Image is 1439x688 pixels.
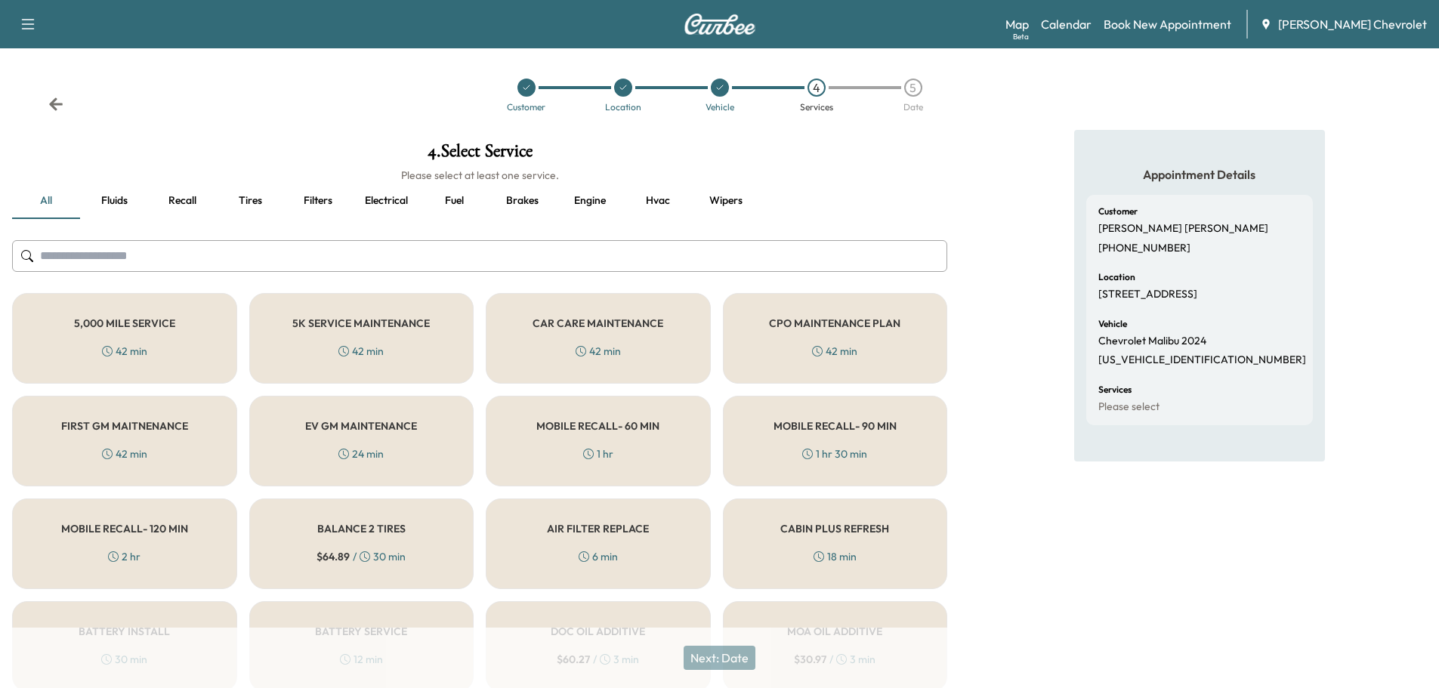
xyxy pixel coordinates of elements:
h5: MOBILE RECALL- 60 MIN [536,421,659,431]
h5: CPO MAINTENANCE PLAN [769,318,900,329]
p: [STREET_ADDRESS] [1098,288,1197,301]
h5: CAR CARE MAINTENANCE [533,318,663,329]
h5: MOBILE RECALL- 120 MIN [61,523,188,534]
h1: 4 . Select Service [12,142,947,168]
h6: Please select at least one service. [12,168,947,183]
p: [PERSON_NAME] [PERSON_NAME] [1098,222,1268,236]
div: Vehicle [706,103,734,112]
div: 42 min [102,344,147,359]
a: Book New Appointment [1104,15,1231,33]
div: / 30 min [317,549,406,564]
span: $ 64.89 [317,549,350,564]
h6: Services [1098,385,1132,394]
div: basic tabs example [12,183,947,219]
div: 42 min [576,344,621,359]
h5: CABIN PLUS REFRESH [780,523,889,534]
h5: MOBILE RECALL- 90 MIN [774,421,897,431]
img: Curbee Logo [684,14,756,35]
button: Fuel [420,183,488,219]
p: [US_VEHICLE_IDENTIFICATION_NUMBER] [1098,353,1306,367]
div: 4 [808,79,826,97]
p: Chevrolet Malibu 2024 [1098,335,1206,348]
h5: Appointment Details [1086,166,1313,183]
h5: AIR FILTER REPLACE [547,523,649,534]
div: 42 min [812,344,857,359]
div: 42 min [102,446,147,461]
button: Hvac [624,183,692,219]
h5: BATTERY INSTALL [79,626,170,637]
div: 1 hr [583,446,613,461]
button: Brakes [488,183,556,219]
button: Filters [284,183,352,219]
h5: DOC OIL ADDITIVE [551,626,645,637]
button: all [12,183,80,219]
div: Beta [1013,31,1029,42]
button: Tires [216,183,284,219]
div: 6 min [579,549,618,564]
button: Electrical [352,183,420,219]
h5: FIRST GM MAITNENANCE [61,421,188,431]
div: Date [903,103,923,112]
div: Location [605,103,641,112]
button: Recall [148,183,216,219]
h5: BATTERY SERVICE [315,626,407,637]
p: Please select [1098,400,1160,414]
h5: EV GM MAINTENANCE [305,421,417,431]
div: 2 hr [108,549,141,564]
h5: 5K SERVICE MAINTENANCE [292,318,430,329]
button: Wipers [692,183,760,219]
div: 1 hr 30 min [802,446,867,461]
div: 42 min [338,344,384,359]
div: 18 min [814,549,857,564]
p: [PHONE_NUMBER] [1098,242,1190,255]
span: [PERSON_NAME] Chevrolet [1278,15,1427,33]
h6: Location [1098,273,1135,282]
div: 5 [904,79,922,97]
h5: BALANCE 2 TIRES [317,523,406,534]
h5: MOA OIL ADDITIVE [787,626,882,637]
button: Engine [556,183,624,219]
a: Calendar [1041,15,1092,33]
a: MapBeta [1005,15,1029,33]
div: Back [48,97,63,112]
h6: Customer [1098,207,1138,216]
button: Fluids [80,183,148,219]
div: Services [800,103,833,112]
div: Customer [507,103,545,112]
h5: 5,000 MILE SERVICE [74,318,175,329]
h6: Vehicle [1098,319,1127,329]
div: 24 min [338,446,384,461]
